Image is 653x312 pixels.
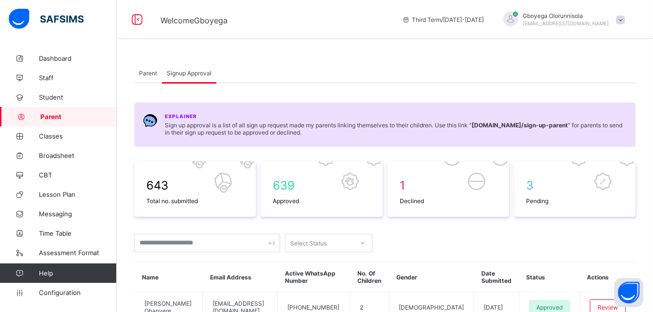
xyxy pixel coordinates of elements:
[146,197,244,205] span: Total no. submitted
[474,262,519,292] th: Date Submitted
[40,113,117,121] span: Parent
[143,113,158,128] img: Chat.054c5d80b312491b9f15f6fadeacdca6.svg
[39,249,117,257] span: Assessment Format
[167,69,212,77] span: Signup Approval
[273,197,370,205] span: Approved
[39,132,117,140] span: Classes
[273,178,370,192] span: 639
[400,197,497,205] span: Declined
[165,113,197,119] span: Explainer
[523,12,609,19] span: Gboyega Olorunnisola
[389,262,474,292] th: Gender
[39,289,116,296] span: Configuration
[39,210,117,218] span: Messaging
[402,16,484,23] span: session/term information
[39,152,117,159] span: Broadsheet
[536,304,563,311] span: Approved
[203,262,278,292] th: Email Address
[598,304,618,311] span: Review
[135,262,203,292] th: Name
[146,178,244,192] span: 643
[278,262,350,292] th: Active WhatsApp Number
[494,12,630,28] div: GboyegaOlorunnisola
[519,262,580,292] th: Status
[523,20,609,26] span: [EMAIL_ADDRESS][DOMAIN_NAME]
[350,262,389,292] th: No. Of Children
[39,269,116,277] span: Help
[472,121,568,129] b: [DOMAIN_NAME] /sign-up-parent
[526,197,623,205] span: Pending
[614,278,643,307] button: Open asap
[400,178,497,192] span: 1
[165,121,627,136] span: Sign up approval is a list of all sign up request made my parents linking themselves to their chi...
[39,191,117,198] span: Lesson Plan
[39,74,117,82] span: Staff
[39,54,117,62] span: Dashboard
[39,229,117,237] span: Time Table
[39,93,117,101] span: Student
[290,234,327,252] div: Select Status
[139,69,157,77] span: Parent
[9,9,84,29] img: safsims
[160,16,228,25] span: Welcome Gboyega
[526,178,623,192] span: 3
[580,262,635,292] th: Actions
[39,171,117,179] span: CBT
